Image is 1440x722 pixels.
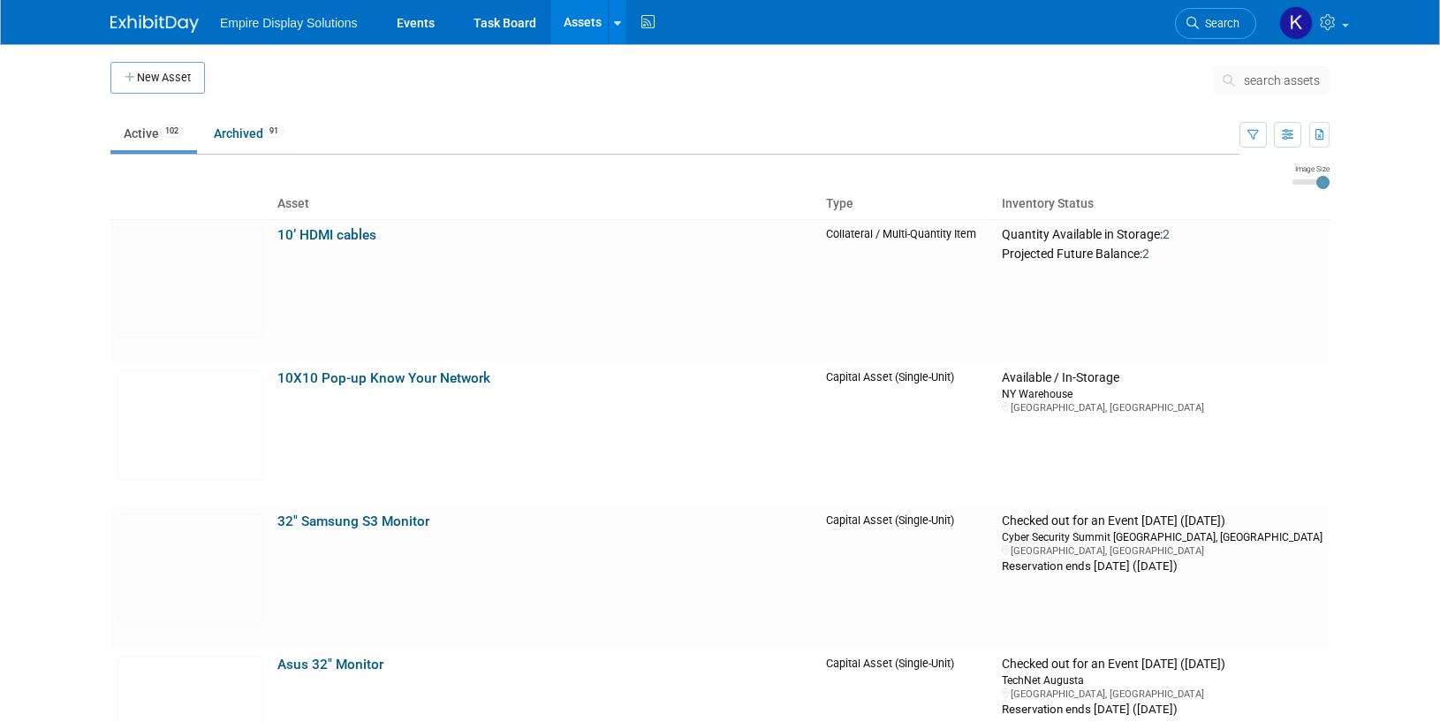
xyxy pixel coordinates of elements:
[1163,227,1170,241] span: 2
[1002,370,1323,386] div: Available / In-Storage
[1199,17,1239,30] span: Search
[270,189,819,219] th: Asset
[1142,247,1149,261] span: 2
[201,117,297,150] a: Archived91
[1002,529,1323,544] div: Cyber Security Summit [GEOGRAPHIC_DATA], [GEOGRAPHIC_DATA]
[277,227,376,243] a: 10’ HDMI cables
[277,513,429,529] a: 32" Samsung S3 Monitor
[1002,688,1323,701] div: [GEOGRAPHIC_DATA], [GEOGRAPHIC_DATA]
[110,62,205,94] button: New Asset
[110,15,199,33] img: ExhibitDay
[1002,401,1323,414] div: [GEOGRAPHIC_DATA], [GEOGRAPHIC_DATA]
[277,370,490,386] a: 10X10 Pop-up Know Your Network
[1002,513,1323,529] div: Checked out for an Event [DATE] ([DATE])
[1244,73,1320,87] span: search assets
[160,125,184,138] span: 102
[264,125,284,138] span: 91
[1002,657,1323,673] div: Checked out for an Event [DATE] ([DATE])
[819,219,995,363] td: Collateral / Multi-Quantity Item
[1002,558,1323,574] div: Reservation ends [DATE] ([DATE])
[277,657,383,673] a: Asus 32" Monitor
[1213,66,1330,95] button: search assets
[1002,673,1323,688] div: TechNet Augusta
[819,189,995,219] th: Type
[1279,6,1313,40] img: Katelyn Hurlock
[1002,227,1323,243] div: Quantity Available in Storage:
[1002,701,1323,718] div: Reservation ends [DATE] ([DATE])
[110,117,197,150] a: Active102
[1175,8,1256,39] a: Search
[220,16,358,30] span: Empire Display Solutions
[819,506,995,650] td: Capital Asset (Single-Unit)
[819,363,995,506] td: Capital Asset (Single-Unit)
[1002,544,1323,558] div: [GEOGRAPHIC_DATA], [GEOGRAPHIC_DATA]
[1002,386,1323,401] div: NY Warehouse
[1002,243,1323,262] div: Projected Future Balance:
[1292,163,1330,174] div: Image Size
